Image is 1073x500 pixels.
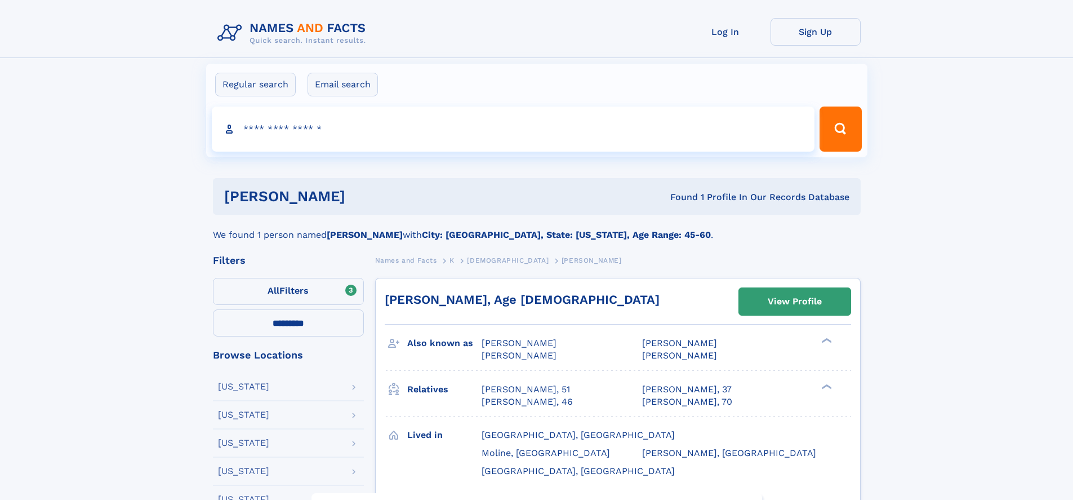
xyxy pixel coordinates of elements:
span: [GEOGRAPHIC_DATA], [GEOGRAPHIC_DATA] [482,430,675,440]
a: [PERSON_NAME], 37 [642,383,732,396]
label: Filters [213,278,364,305]
a: Names and Facts [375,253,437,267]
div: [US_STATE] [218,467,269,476]
input: search input [212,107,815,152]
label: Email search [308,73,378,96]
span: All [268,285,279,296]
b: [PERSON_NAME] [327,229,403,240]
div: [US_STATE] [218,410,269,419]
a: View Profile [739,288,851,315]
img: Logo Names and Facts [213,18,375,48]
span: K [449,256,455,264]
div: [US_STATE] [218,382,269,391]
span: Moline, [GEOGRAPHIC_DATA] [482,448,610,458]
div: Filters [213,255,364,266]
a: [PERSON_NAME], 46 [482,396,573,408]
div: Found 1 Profile In Our Records Database [507,191,849,203]
a: K [449,253,455,267]
div: View Profile [768,289,822,315]
h3: Lived in [407,426,482,445]
div: ❯ [819,383,832,390]
div: Browse Locations [213,350,364,360]
h1: [PERSON_NAME] [224,189,508,203]
span: [DEMOGRAPHIC_DATA] [467,256,549,264]
h3: Relatives [407,380,482,399]
button: Search Button [820,107,861,152]
span: [PERSON_NAME], [GEOGRAPHIC_DATA] [642,448,816,458]
span: [PERSON_NAME] [562,256,622,264]
a: Log In [680,18,771,46]
label: Regular search [215,73,296,96]
span: [PERSON_NAME] [642,338,717,348]
a: [PERSON_NAME], 70 [642,396,732,408]
h3: Also known as [407,334,482,353]
a: Sign Up [771,18,861,46]
span: [PERSON_NAME] [482,338,556,348]
a: [PERSON_NAME], 51 [482,383,570,396]
b: City: [GEOGRAPHIC_DATA], State: [US_STATE], Age Range: 45-60 [422,229,711,240]
span: [GEOGRAPHIC_DATA], [GEOGRAPHIC_DATA] [482,466,675,476]
span: [PERSON_NAME] [642,350,717,361]
span: [PERSON_NAME] [482,350,556,361]
a: [PERSON_NAME], Age [DEMOGRAPHIC_DATA] [385,293,660,307]
div: [US_STATE] [218,439,269,448]
a: [DEMOGRAPHIC_DATA] [467,253,549,267]
div: We found 1 person named with . [213,215,861,242]
div: ❯ [819,337,832,344]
